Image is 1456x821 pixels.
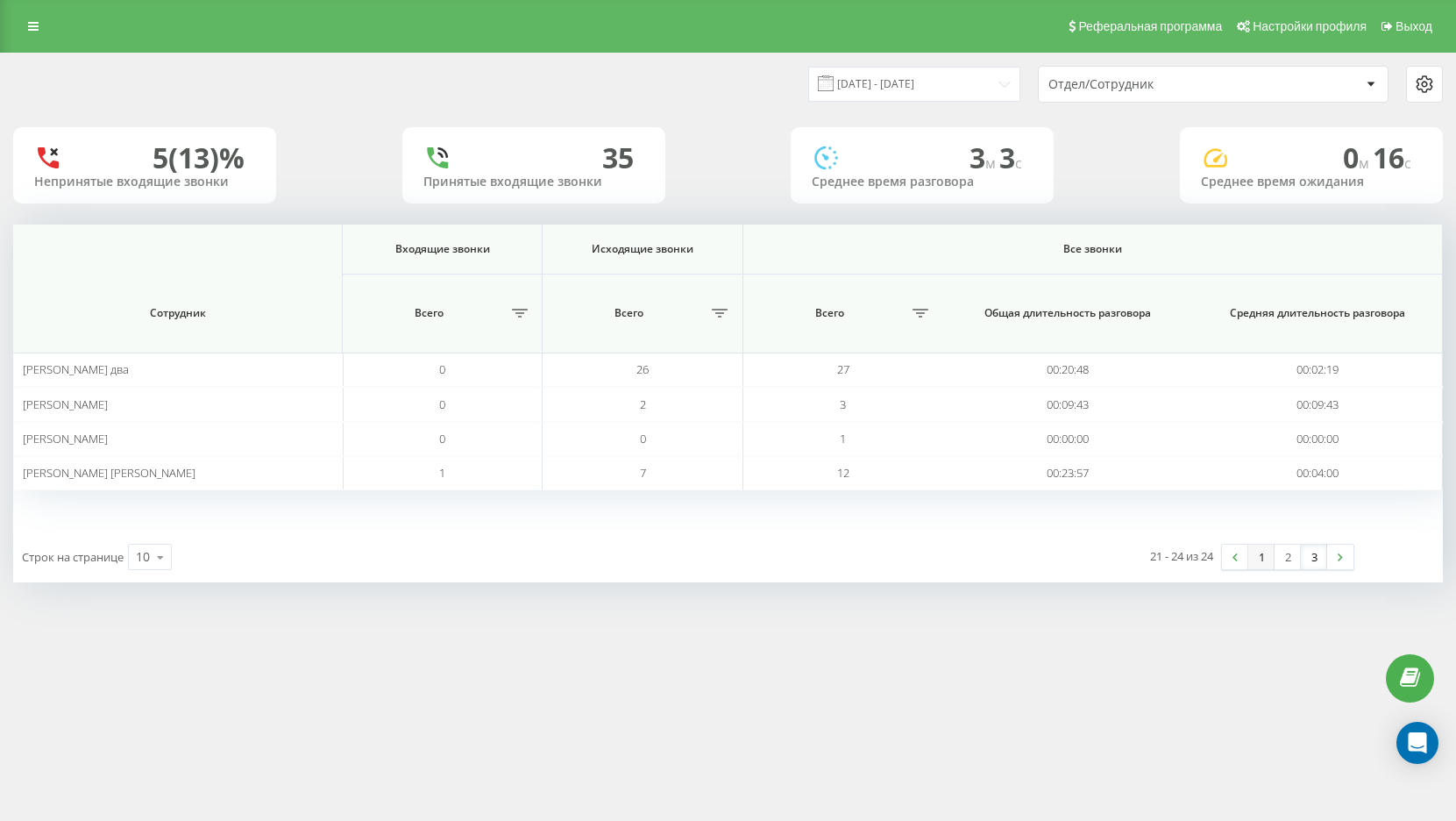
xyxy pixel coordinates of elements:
[999,139,1022,176] span: 3
[785,242,1399,256] span: Все звонки
[1359,153,1373,173] span: м
[943,353,1193,387] td: 00:20:48
[352,306,506,320] span: Всего
[837,465,849,481] span: 12
[153,141,245,175] div: 5 (13)%
[1396,19,1432,33] span: Выход
[23,465,195,481] span: [PERSON_NAME] [PERSON_NAME]
[943,422,1193,456] td: 00:00:00
[439,465,445,481] span: 1
[361,242,524,256] span: Входящие звонки
[34,175,255,189] div: Непринятые входящие звонки
[439,396,445,412] span: 0
[439,361,445,377] span: 0
[969,139,999,176] span: 3
[136,548,150,566] div: 10
[640,396,646,412] span: 2
[23,396,108,412] span: [PERSON_NAME]
[840,431,846,446] span: 1
[636,361,649,377] span: 26
[602,141,634,175] div: 35
[752,306,907,320] span: Всего
[1275,545,1301,569] a: 2
[837,361,849,377] span: 27
[1343,139,1373,176] span: 0
[1373,139,1411,176] span: 16
[1048,77,1258,92] div: Отдел/Сотрудник
[1015,153,1022,173] span: c
[561,242,724,256] span: Исходящие звонки
[1396,722,1438,764] div: Open Intercom Messenger
[1201,175,1422,189] div: Среднее время ожидания
[1193,456,1443,490] td: 00:04:00
[22,549,124,565] span: Строк на странице
[1193,353,1443,387] td: 00:02:19
[551,306,706,320] span: Всего
[1404,153,1411,173] span: c
[439,431,445,446] span: 0
[1193,422,1443,456] td: 00:00:00
[640,465,646,481] span: 7
[840,396,846,412] span: 3
[1150,547,1213,565] div: 21 - 24 из 24
[1253,19,1367,33] span: Настройки профиля
[943,387,1193,421] td: 00:09:43
[38,306,318,320] span: Сотрудник
[23,431,108,446] span: [PERSON_NAME]
[1078,19,1222,33] span: Реферальная программа
[1248,545,1275,569] a: 1
[23,361,129,377] span: [PERSON_NAME] два
[1193,387,1443,421] td: 00:09:43
[812,175,1033,189] div: Среднее время разговора
[1301,545,1327,569] a: 3
[640,431,646,446] span: 0
[423,175,644,189] div: Принятые входящие звонки
[963,306,1173,320] span: Общая длительность разговора
[985,153,999,173] span: м
[943,456,1193,490] td: 00:23:57
[1213,306,1422,320] span: Средняя длительность разговора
